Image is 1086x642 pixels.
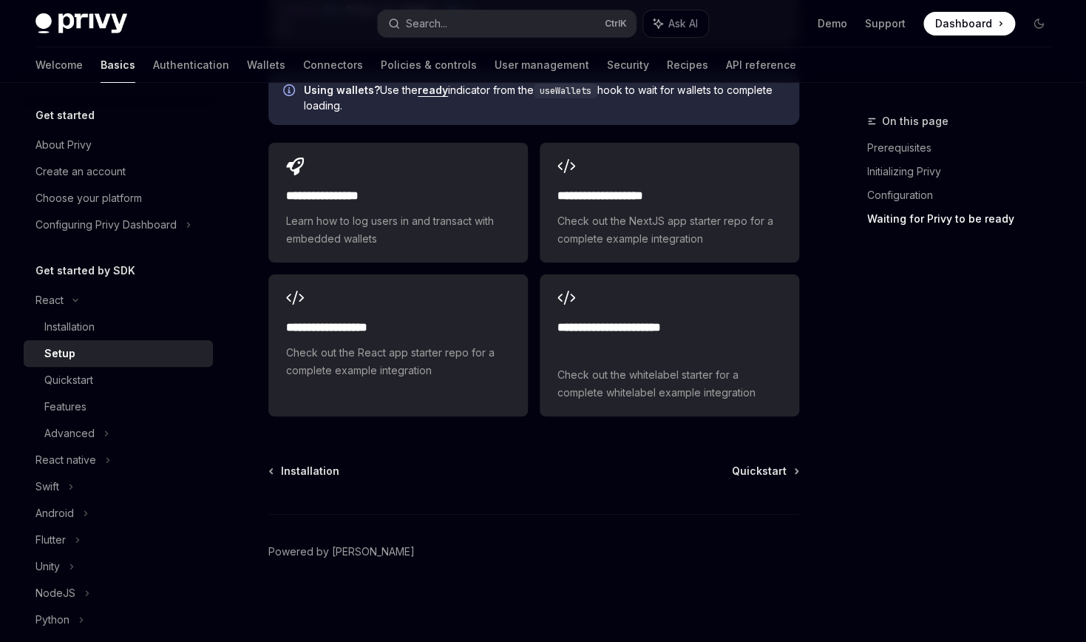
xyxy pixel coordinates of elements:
[378,10,636,37] button: Search...CtrlK
[818,16,847,31] a: Demo
[44,398,86,416] div: Features
[24,132,213,158] a: About Privy
[24,158,213,185] a: Create an account
[247,47,285,83] a: Wallets
[605,18,627,30] span: Ctrl K
[726,47,796,83] a: API reference
[101,47,135,83] a: Basics
[281,464,339,479] span: Installation
[44,425,95,442] div: Advanced
[24,185,213,212] a: Choose your platform
[24,314,213,340] a: Installation
[35,13,127,34] img: dark logo
[35,136,92,154] div: About Privy
[732,464,798,479] a: Quickstart
[286,344,510,379] span: Check out the React app starter repo for a complete example integration
[44,371,93,389] div: Quickstart
[286,212,510,248] span: Learn how to log users in and transact with embedded wallets
[35,216,177,234] div: Configuring Privy Dashboard
[557,366,781,402] span: Check out the whitelabel starter for a complete whitelabel example integration
[607,47,649,83] a: Security
[24,340,213,367] a: Setup
[867,136,1062,160] a: Prerequisites
[24,393,213,420] a: Features
[865,16,906,31] a: Support
[44,318,95,336] div: Installation
[304,84,380,96] strong: Using wallets?
[418,84,448,97] a: ready
[534,84,597,98] code: useWallets
[304,83,784,113] span: Use the indicator from the hook to wait for wallets to complete loading.
[283,84,298,99] svg: Info
[35,558,60,575] div: Unity
[923,12,1015,36] a: Dashboard
[35,504,74,522] div: Android
[35,107,95,124] h5: Get started
[35,611,69,629] div: Python
[867,207,1062,231] a: Waiting for Privy to be ready
[44,345,75,362] div: Setup
[270,464,339,479] a: Installation
[35,163,126,180] div: Create an account
[381,47,477,83] a: Policies & controls
[35,478,59,496] div: Swift
[153,47,229,83] a: Authentication
[732,464,787,479] span: Quickstart
[557,212,781,248] span: Check out the NextJS app starter repo for a complete example integration
[268,544,415,559] a: Powered by [PERSON_NAME]
[668,16,698,31] span: Ask AI
[35,451,96,469] div: React native
[35,262,135,280] h5: Get started by SDK
[268,274,528,416] a: **** **** **** ***Check out the React app starter repo for a complete example integration
[35,189,142,207] div: Choose your platform
[540,274,799,416] a: **** **** **** **** ***Check out the whitelabel starter for a complete whitelabel example integra...
[35,47,83,83] a: Welcome
[540,143,799,263] a: **** **** **** ****Check out the NextJS app starter repo for a complete example integration
[667,47,708,83] a: Recipes
[35,291,64,309] div: React
[24,367,213,393] a: Quickstart
[35,584,75,602] div: NodeJS
[867,160,1062,183] a: Initializing Privy
[935,16,992,31] span: Dashboard
[303,47,363,83] a: Connectors
[867,183,1062,207] a: Configuration
[643,10,708,37] button: Ask AI
[268,143,528,263] a: **** **** **** *Learn how to log users in and transact with embedded wallets
[1027,12,1051,36] button: Toggle dark mode
[35,531,66,549] div: Flutter
[882,112,948,130] span: On this page
[495,47,589,83] a: User management
[406,15,447,33] div: Search...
